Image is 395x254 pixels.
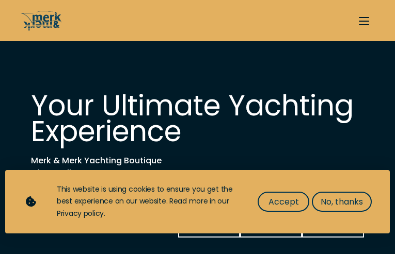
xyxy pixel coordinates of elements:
[31,93,364,144] h1: Your Ultimate Yachting Experience
[258,192,309,212] button: Accept
[57,183,237,220] div: This website is using cookies to ensure you get the best experience on our website. Read more in ...
[321,195,363,208] span: No, thanks
[31,155,364,192] h2: Merk & Merk Yachting Boutique - buy, sell & manage new and pre-owned luxury yachts
[312,192,372,212] button: No, thanks
[57,208,104,218] a: Privacy policy
[268,195,299,208] span: Accept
